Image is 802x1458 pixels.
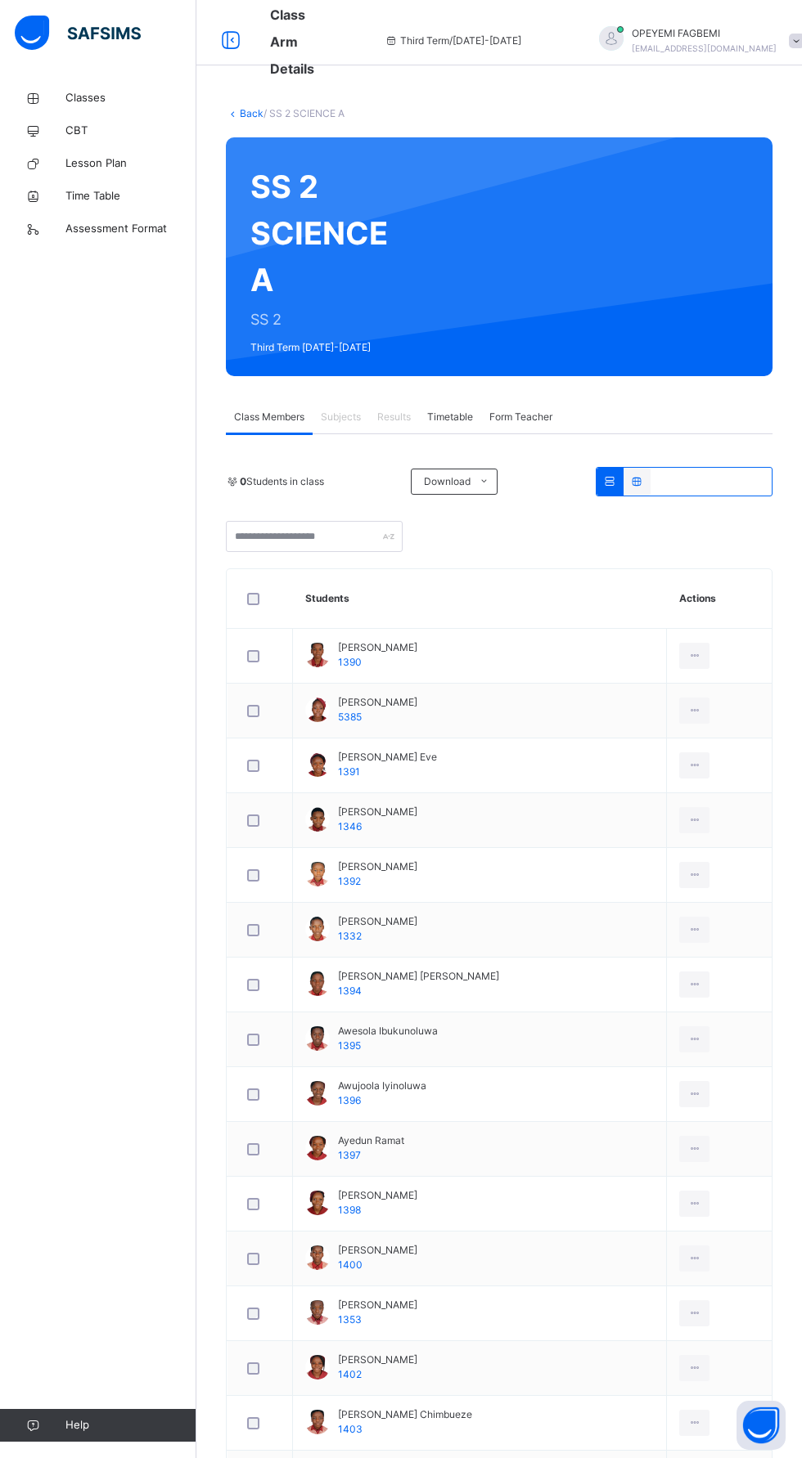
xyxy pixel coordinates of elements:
[338,820,362,832] span: 1346
[65,1417,196,1433] span: Help
[338,1407,472,1422] span: [PERSON_NAME] Chimbueze
[338,765,360,778] span: 1391
[240,474,324,489] span: Students in class
[264,107,345,119] span: / SS 2 SCIENCE A
[427,410,473,424] span: Timetable
[338,914,417,929] span: [PERSON_NAME]
[15,16,141,50] img: safsims
[338,859,417,874] span: [PERSON_NAME]
[338,1423,363,1435] span: 1403
[632,43,777,53] span: [EMAIL_ADDRESS][DOMAIN_NAME]
[338,1094,361,1106] span: 1396
[338,1258,363,1271] span: 1400
[240,475,246,487] b: 0
[338,1298,417,1312] span: [PERSON_NAME]
[377,410,411,424] span: Results
[338,1243,417,1258] span: [PERSON_NAME]
[424,474,471,489] span: Download
[489,410,552,424] span: Form Teacher
[65,155,196,172] span: Lesson Plan
[632,26,777,41] span: OPEYEMI FAGBEMI
[338,656,362,668] span: 1390
[338,750,437,765] span: [PERSON_NAME] Eve
[338,969,499,984] span: [PERSON_NAME] [PERSON_NAME]
[250,340,394,355] span: Third Term [DATE]-[DATE]
[338,1133,404,1148] span: Ayedun Ramat
[338,640,417,655] span: [PERSON_NAME]
[338,1024,438,1039] span: Awesola Ibukunoluwa
[338,985,362,997] span: 1394
[338,695,417,710] span: [PERSON_NAME]
[338,1188,417,1203] span: [PERSON_NAME]
[65,221,196,237] span: Assessment Format
[338,711,362,723] span: 5385
[384,34,521,48] span: session/term information
[338,1204,361,1216] span: 1398
[338,1353,417,1367] span: [PERSON_NAME]
[338,930,362,942] span: 1332
[338,1149,361,1161] span: 1397
[270,7,314,77] span: Class Arm Details
[234,410,304,424] span: Class Members
[321,410,361,424] span: Subjects
[240,107,264,119] a: Back
[65,188,196,204] span: Time Table
[737,1401,786,1450] button: Open asap
[338,805,417,819] span: [PERSON_NAME]
[65,123,196,139] span: CBT
[338,1039,361,1052] span: 1395
[293,569,667,629] th: Students
[667,569,772,629] th: Actions
[338,875,361,887] span: 1392
[338,1368,362,1380] span: 1402
[338,1079,426,1093] span: Awujoola Iyinoluwa
[338,1313,362,1326] span: 1353
[65,90,196,106] span: Classes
